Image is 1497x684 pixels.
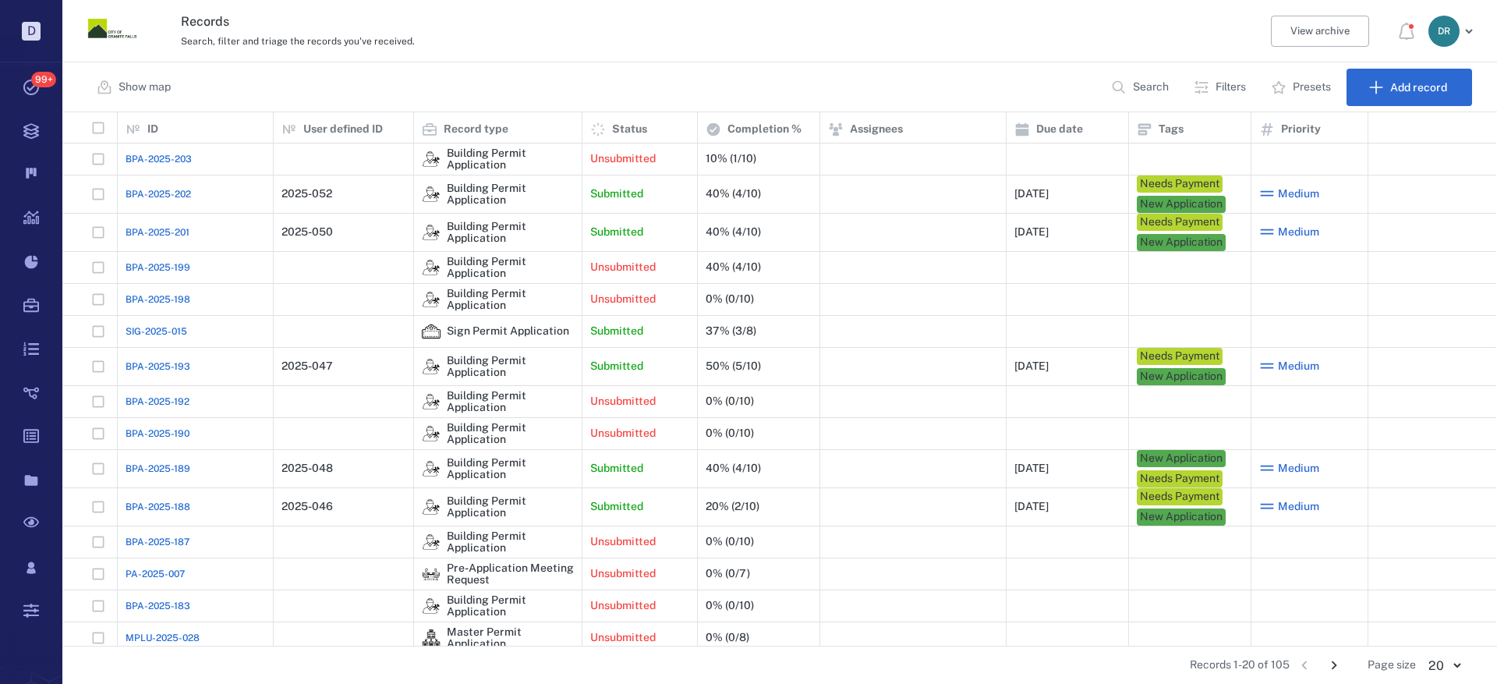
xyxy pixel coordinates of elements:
div: Building Permit Application [447,530,574,555]
p: ID [147,122,158,137]
p: Filters [1216,80,1246,95]
div: Building Permit Application [422,185,441,204]
p: Priority [1281,122,1321,137]
div: 37% (3/8) [706,325,756,337]
p: Submitted [590,499,643,515]
div: Master Permit Application [447,626,574,650]
img: icon Building Permit Application [422,533,441,551]
a: BPA-2025-199 [126,260,190,275]
img: icon Building Permit Application [422,185,441,204]
a: BPA-2025-201 [126,225,189,239]
span: Medium [1278,499,1319,515]
span: BPA-2025-192 [126,395,189,409]
span: BPA-2025-203 [126,152,192,166]
span: Search, filter and triage the records you've received. [181,36,415,47]
div: Pre-Application Meeting Request [447,562,574,587]
div: Needs Payment [1140,214,1219,230]
div: 0% (0/8) [706,632,749,643]
div: Needs Payment [1140,349,1219,364]
a: BPA-2025-183 [126,599,190,613]
div: D R [1428,16,1460,47]
p: User defined ID [303,122,383,137]
span: Medium [1278,461,1319,477]
div: Building Permit Application [447,221,574,245]
div: 20% (2/10) [706,501,759,512]
a: Go home [87,4,137,59]
p: Submitted [590,225,643,240]
span: PA-2025-007 [126,567,185,581]
span: Medium [1278,225,1319,240]
div: Building Permit Application [422,150,441,168]
button: Go to next page [1322,653,1347,678]
p: Submitted [590,359,643,374]
div: Building Permit Application [422,533,441,551]
span: MPLU-2025-028 [126,631,200,645]
div: New Application [1140,235,1223,250]
p: Submitted [590,324,643,339]
img: icon Building Permit Application [422,150,441,168]
img: icon Building Permit Application [422,258,441,277]
p: Unsubmitted [590,566,656,582]
p: Submitted [590,461,643,477]
div: 40% (4/10) [706,226,761,238]
div: Building Permit Application [422,392,441,411]
div: 0% (0/7) [706,568,750,579]
div: Building Permit Application [447,594,574,618]
div: Building Permit Application [422,459,441,478]
a: BPA-2025-190 [126,427,189,441]
p: Record type [444,122,508,137]
div: Building Permit Application [447,390,574,414]
div: New Application [1140,369,1223,385]
img: icon Sign Permit Application [422,322,441,341]
nav: pagination navigation [1290,653,1349,678]
p: Search [1133,80,1169,95]
a: BPA-2025-187 [126,535,189,549]
button: View archive [1271,16,1369,47]
div: Building Permit Application [447,288,574,312]
div: Sign Permit Application [422,322,441,341]
img: icon Building Permit Application [422,459,441,478]
div: 0% (0/10) [706,536,754,548]
div: Master Permit Application [422,629,441,647]
div: 0% (0/10) [706,427,754,439]
img: icon Building Permit Application [422,597,441,615]
a: BPA-2025-189 [126,462,190,476]
div: New Application [1140,451,1223,466]
p: Unsubmitted [590,534,656,550]
p: Status [612,122,647,137]
div: New Application [1140,509,1223,525]
button: Add record [1347,69,1472,106]
img: icon Building Permit Application [422,357,441,376]
div: 10% (1/10) [706,153,756,165]
span: BPA-2025-198 [126,292,190,307]
p: Unsubmitted [590,598,656,614]
div: 2025-052 [281,188,332,200]
h3: Records [181,12,1031,31]
img: icon Building Permit Application [422,498,441,516]
a: SIG-2025-015 [126,324,187,338]
div: [DATE] [1014,501,1049,512]
span: BPA-2025-202 [126,187,191,201]
p: D [22,22,41,41]
div: Building Permit Application [422,290,441,309]
img: icon Building Permit Application [422,392,441,411]
p: Assignees [850,122,903,137]
div: [DATE] [1014,462,1049,474]
div: Building Permit Application [422,258,441,277]
div: Needs Payment [1140,489,1219,505]
div: 2025-046 [281,501,333,512]
div: Needs Payment [1140,176,1219,192]
button: DR [1428,16,1478,47]
p: Unsubmitted [590,260,656,275]
img: icon Building Permit Application [422,424,441,443]
span: 99+ [31,72,56,87]
div: Building Permit Application [422,498,441,516]
div: [DATE] [1014,226,1049,238]
div: Building Permit Application [422,597,441,615]
div: 2025-048 [281,462,333,474]
a: BPA-2025-188 [126,500,190,514]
